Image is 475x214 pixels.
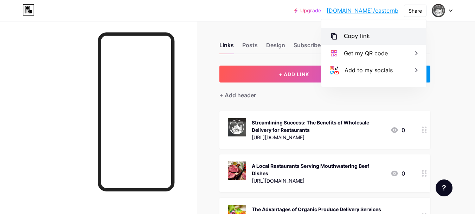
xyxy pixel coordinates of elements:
div: Design [266,41,285,54]
span: + ADD LINK [279,71,309,77]
div: Add to my socials [345,66,393,74]
div: + Add header [219,91,256,99]
div: Posts [242,41,258,54]
a: Upgrade [294,8,321,13]
div: Subscribers [294,41,326,54]
button: + ADD LINK [219,66,369,82]
div: Copy link [344,32,370,41]
div: 0 [390,169,405,178]
div: [URL][DOMAIN_NAME] [252,134,385,141]
div: A Local Restaurants Serving Mouthwatering Beef Dishes [252,162,385,177]
div: Streamlining Success: The Benefits of Wholesale Delivery for Restaurants [252,119,385,134]
div: [URL][DOMAIN_NAME] [252,177,385,184]
div: Get my QR code [344,49,388,57]
div: Share [409,7,422,14]
img: Eastern bridge foods [432,4,445,17]
img: Streamlining Success: The Benefits of Wholesale Delivery for Restaurants [228,118,246,136]
div: Links [219,41,234,54]
img: A Local Restaurants Serving Mouthwatering Beef Dishes [228,161,246,180]
div: 0 [390,126,405,134]
a: [DOMAIN_NAME]/easternb [327,6,398,15]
